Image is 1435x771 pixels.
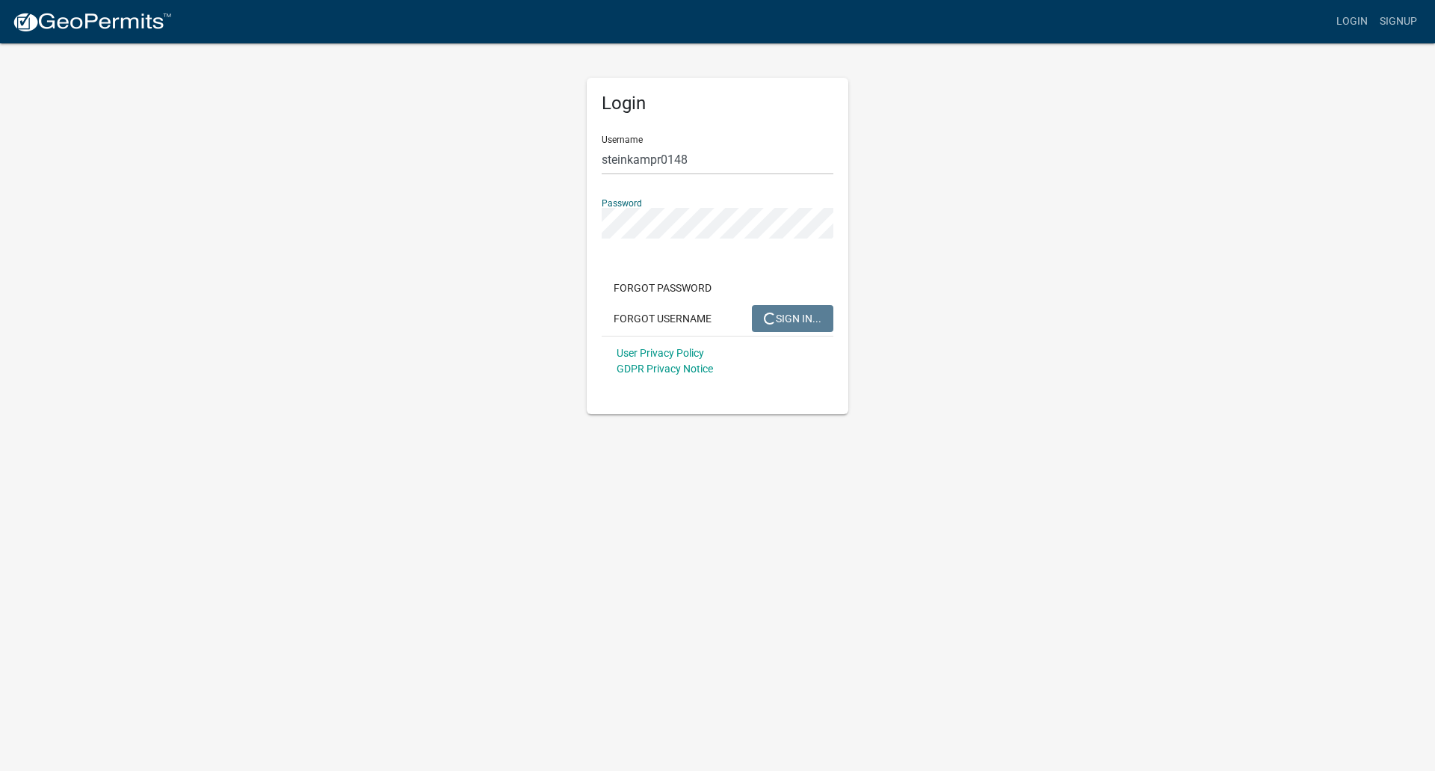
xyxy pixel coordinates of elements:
[1374,7,1423,36] a: Signup
[602,93,833,114] h5: Login
[752,305,833,332] button: SIGN IN...
[617,363,713,375] a: GDPR Privacy Notice
[602,274,723,301] button: Forgot Password
[764,312,821,324] span: SIGN IN...
[1330,7,1374,36] a: Login
[602,305,723,332] button: Forgot Username
[617,347,704,359] a: User Privacy Policy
